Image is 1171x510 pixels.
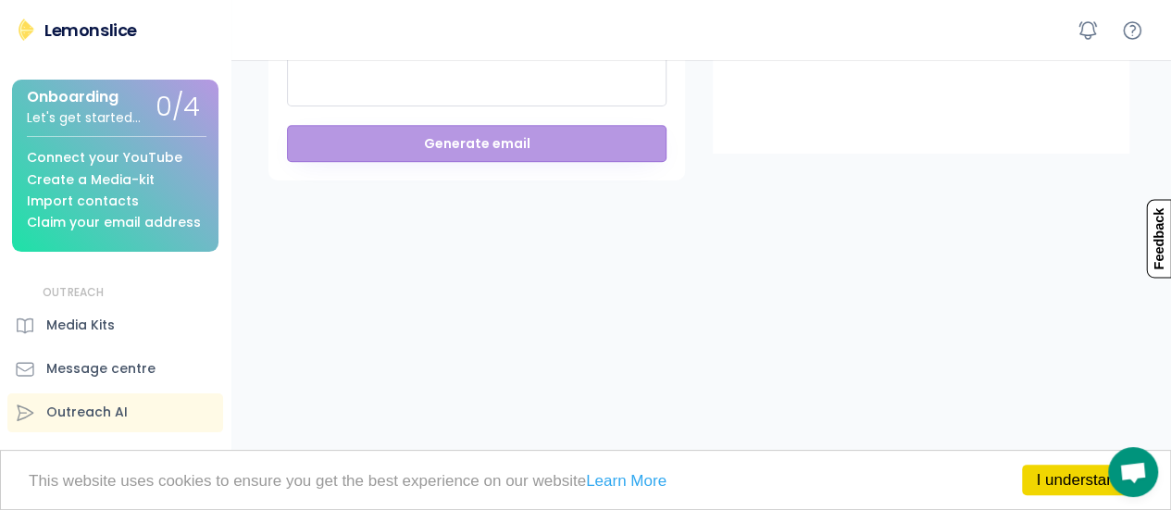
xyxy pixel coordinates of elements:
[43,285,105,301] div: OUTREACH
[46,359,156,379] div: Message centre
[27,89,118,106] div: Onboarding
[27,216,201,230] div: Claim your email address
[44,19,137,42] div: Lemonslice
[1022,465,1142,495] a: I understand!
[1108,447,1158,497] div: Mở cuộc trò chuyện
[586,472,666,490] a: Learn More
[156,93,200,122] div: 0/4
[15,19,37,41] img: Lemonslice
[46,316,115,335] div: Media Kits
[27,173,155,187] div: Create a Media-kit
[27,151,182,165] div: Connect your YouTube
[27,111,141,125] div: Let's get started...
[29,473,1142,489] p: This website uses cookies to ensure you get the best experience on our website
[46,403,128,422] div: Outreach AI
[27,194,139,208] div: Import contacts
[287,125,666,162] button: Generate email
